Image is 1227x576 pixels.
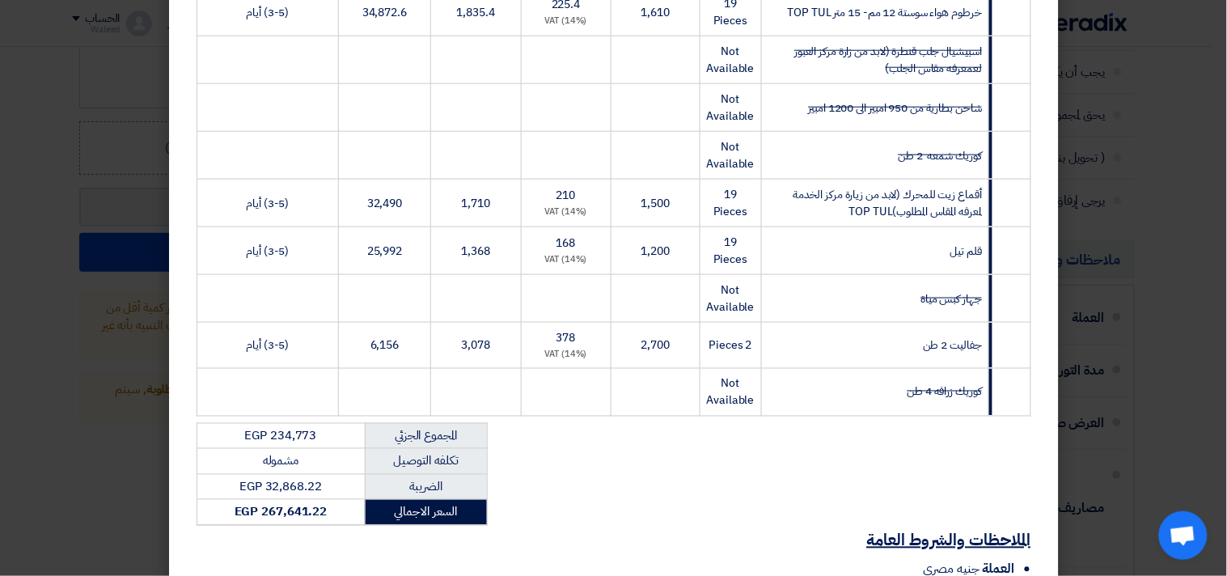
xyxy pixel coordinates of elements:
strong: EGP 267,641.22 [235,503,328,521]
span: 168 [556,235,576,252]
td: الضريبة [365,474,487,500]
strike: جهاز كبس مياة [920,290,982,307]
strike: شاحن بطارية من 950 امبير الى 1200 امبير [809,100,982,116]
span: 1,500 [641,195,670,212]
div: (14%) VAT [528,205,604,219]
strike: اسبيشيال جلب قنطرة (لابد من زارة مركز العبور لعمعرفه مقاس الجلب) [794,43,982,77]
span: (3-5) أيام [246,243,289,260]
span: (3-5) أيام [246,4,289,21]
td: السعر الاجمالي [365,500,487,526]
span: EGP 32,868.22 [239,478,322,496]
span: قلم تيل [950,243,982,260]
span: 1,710 [462,195,491,212]
div: (14%) VAT [528,15,604,28]
div: Open chat [1159,511,1208,560]
span: 19 Pieces [713,186,747,220]
strike: كوريك زرافه 4 طن [908,383,982,400]
span: Not Available [707,43,755,77]
span: 378 [556,329,576,346]
span: Not Available [707,375,755,409]
u: الملاحظات والشروط العامة [867,528,1031,553]
span: 1,368 [462,243,491,260]
span: Not Available [707,91,755,125]
span: 19 Pieces [713,234,747,268]
span: 2 Pieces [709,337,752,354]
span: 34,872.6 [362,4,407,21]
div: (14%) VAT [528,253,604,267]
span: (3-5) أيام [246,195,289,212]
span: 25,992 [367,243,402,260]
span: 2,700 [641,337,670,354]
span: خرطوم هواء سوستة 12 مم- 15 متر TOP TUL [788,4,982,21]
span: جفاليت 2 طن [923,337,982,354]
strike: كوريك شمعه 2 طن [899,147,982,164]
span: 32,490 [367,195,402,212]
span: (3-5) أيام [246,337,289,354]
span: مشموله [263,452,298,470]
td: تكلفه التوصيل [365,449,487,475]
span: Not Available [707,282,755,316]
span: 210 [556,187,576,204]
span: 1,200 [641,243,670,260]
td: EGP 234,773 [197,423,365,449]
span: أقماع زيت للمحرك (لابد من زيارة مركز الخدمة لمعرفه المقاس المطلوب)TOP TUL [793,186,982,220]
td: المجموع الجزئي [365,423,487,449]
span: 3,078 [462,337,491,354]
div: (14%) VAT [528,348,604,362]
span: Not Available [707,138,755,172]
span: 6,156 [370,337,400,354]
span: 1,610 [641,4,670,21]
span: 1,835.4 [457,4,495,21]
